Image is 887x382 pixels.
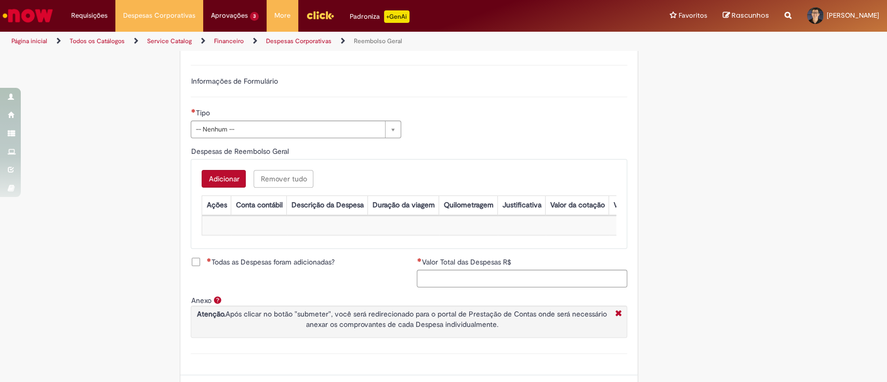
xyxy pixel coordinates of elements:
[287,195,368,215] th: Descrição da Despesa
[206,257,334,267] span: Todas as Despesas foram adicionadas?
[191,76,277,86] label: Informações de Formulário
[609,195,664,215] th: Valor por Litro
[384,10,409,23] p: +GenAi
[214,37,244,45] a: Financeiro
[191,109,195,113] span: Necessários
[498,195,546,215] th: Justificativa
[191,147,290,156] span: Despesas de Reembolso Geral
[417,258,421,262] span: Necessários
[195,108,211,117] span: Tipo
[1,5,55,26] img: ServiceNow
[723,11,769,21] a: Rascunhos
[211,10,248,21] span: Aprovações
[71,10,108,21] span: Requisições
[147,37,192,45] a: Service Catalog
[202,170,246,188] button: Add a row for Despesas de Reembolso Geral
[191,296,211,305] label: Anexo
[417,270,627,287] input: Valor Total das Despesas R$
[350,10,409,23] div: Padroniza
[612,309,624,320] i: Fechar More information Por anexo
[827,11,879,20] span: [PERSON_NAME]
[679,10,707,21] span: Favoritos
[202,195,231,215] th: Ações
[368,195,439,215] th: Duração da viagem
[11,37,47,45] a: Página inicial
[206,258,211,262] span: Necessários
[266,37,332,45] a: Despesas Corporativas
[195,121,380,138] span: -- Nenhum --
[8,32,584,51] ul: Trilhas de página
[732,10,769,20] span: Rascunhos
[250,12,259,21] span: 3
[306,7,334,23] img: click_logo_yellow_360x200.png
[211,296,223,304] span: Ajuda para Anexo
[354,37,402,45] a: Reembolso Geral
[123,10,195,21] span: Despesas Corporativas
[231,195,287,215] th: Conta contábil
[439,195,498,215] th: Quilometragem
[421,257,513,267] span: Valor Total das Despesas R$
[70,37,125,45] a: Todos os Catálogos
[197,309,226,319] strong: Atenção.
[546,195,609,215] th: Valor da cotação
[194,309,610,330] p: Após clicar no botão "submeter", você será redirecionado para o portal de Prestação de Contas ond...
[274,10,290,21] span: More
